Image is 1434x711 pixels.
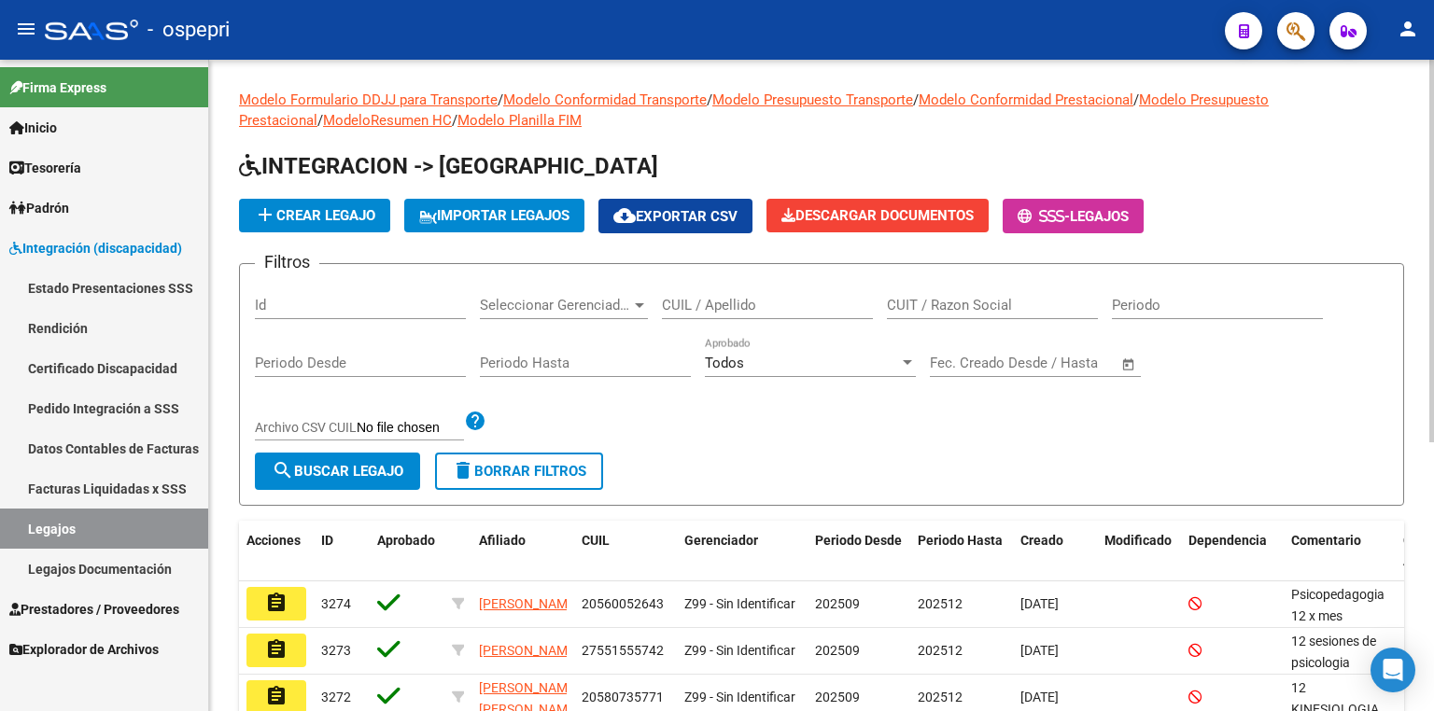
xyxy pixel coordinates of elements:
[918,533,1003,548] span: Periodo Hasta
[480,297,631,314] span: Seleccionar Gerenciador
[1070,208,1129,225] span: Legajos
[1291,533,1361,548] span: Comentario
[419,207,569,224] span: IMPORTAR LEGAJOS
[1097,521,1181,582] datatable-header-cell: Modificado
[1013,521,1097,582] datatable-header-cell: Creado
[321,533,333,548] span: ID
[321,643,351,658] span: 3273
[377,533,435,548] span: Aprobado
[148,9,230,50] span: - ospepri
[766,199,989,232] button: Descargar Documentos
[1397,18,1419,40] mat-icon: person
[9,77,106,98] span: Firma Express
[918,643,963,658] span: 202512
[265,685,288,707] mat-icon: assignment
[9,198,69,218] span: Padrón
[272,463,403,480] span: Buscar Legajo
[1018,208,1070,225] span: -
[9,118,57,138] span: Inicio
[239,91,498,108] a: Modelo Formulario DDJJ para Transporte
[321,596,351,611] span: 3274
[314,521,370,582] datatable-header-cell: ID
[1104,533,1172,548] span: Modificado
[815,643,860,658] span: 202509
[1020,533,1063,548] span: Creado
[254,203,276,226] mat-icon: add
[370,521,444,582] datatable-header-cell: Aprobado
[582,643,664,658] span: 27551555742
[265,592,288,614] mat-icon: assignment
[239,521,314,582] datatable-header-cell: Acciones
[574,521,677,582] datatable-header-cell: CUIL
[452,463,586,480] span: Borrar Filtros
[272,459,294,481] mat-icon: search
[503,91,707,108] a: Modelo Conformidad Transporte
[705,355,744,371] span: Todos
[435,453,603,490] button: Borrar Filtros
[684,596,795,611] span: Z99 - Sin Identificar
[918,690,963,704] span: 202512
[1020,690,1059,704] span: [DATE]
[598,199,752,233] button: Exportar CSV
[471,521,574,582] datatable-header-cell: Afiliado
[1022,355,1113,371] input: Fecha fin
[1371,648,1415,692] div: Open Intercom Messenger
[239,153,658,179] span: INTEGRACION -> [GEOGRAPHIC_DATA]
[613,204,636,227] mat-icon: cloud_download
[479,533,526,548] span: Afiliado
[1188,533,1267,548] span: Dependencia
[1020,643,1059,658] span: [DATE]
[457,112,582,129] a: Modelo Planilla FIM
[815,533,902,548] span: Periodo Desde
[684,690,795,704] span: Z99 - Sin Identificar
[239,199,390,232] button: Crear Legajo
[919,91,1133,108] a: Modelo Conformidad Prestacional
[1284,521,1396,582] datatable-header-cell: Comentario
[677,521,808,582] datatable-header-cell: Gerenciador
[452,459,474,481] mat-icon: delete
[255,420,357,435] span: Archivo CSV CUIL
[1291,587,1399,687] span: Psicopedagogia 12 x mes septiembre/diciembre2025 Lic. Bustos Juliana
[684,643,795,658] span: Z99 - Sin Identificar
[582,596,664,611] span: 20560052643
[479,643,579,658] span: [PERSON_NAME]
[1181,521,1284,582] datatable-header-cell: Dependencia
[1020,596,1059,611] span: [DATE]
[930,355,1005,371] input: Fecha inicio
[918,596,963,611] span: 202512
[910,521,1013,582] datatable-header-cell: Periodo Hasta
[712,91,913,108] a: Modelo Presupuesto Transporte
[265,638,288,661] mat-icon: assignment
[9,158,81,178] span: Tesorería
[781,207,974,224] span: Descargar Documentos
[1118,354,1140,375] button: Open calendar
[9,238,182,258] span: Integración (discapacidad)
[404,199,584,232] button: IMPORTAR LEGAJOS
[815,690,860,704] span: 202509
[808,521,910,582] datatable-header-cell: Periodo Desde
[246,533,301,548] span: Acciones
[9,639,159,660] span: Explorador de Archivos
[321,690,351,704] span: 3272
[815,596,860,611] span: 202509
[357,420,464,437] input: Archivo CSV CUIL
[15,18,37,40] mat-icon: menu
[684,533,758,548] span: Gerenciador
[254,207,375,224] span: Crear Legajo
[255,249,319,275] h3: Filtros
[9,599,179,620] span: Prestadores / Proveedores
[479,596,579,611] span: [PERSON_NAME]
[582,533,610,548] span: CUIL
[1003,199,1144,233] button: -Legajos
[323,112,452,129] a: ModeloResumen HC
[582,690,664,704] span: 20580735771
[613,208,738,225] span: Exportar CSV
[464,410,486,432] mat-icon: help
[255,453,420,490] button: Buscar Legajo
